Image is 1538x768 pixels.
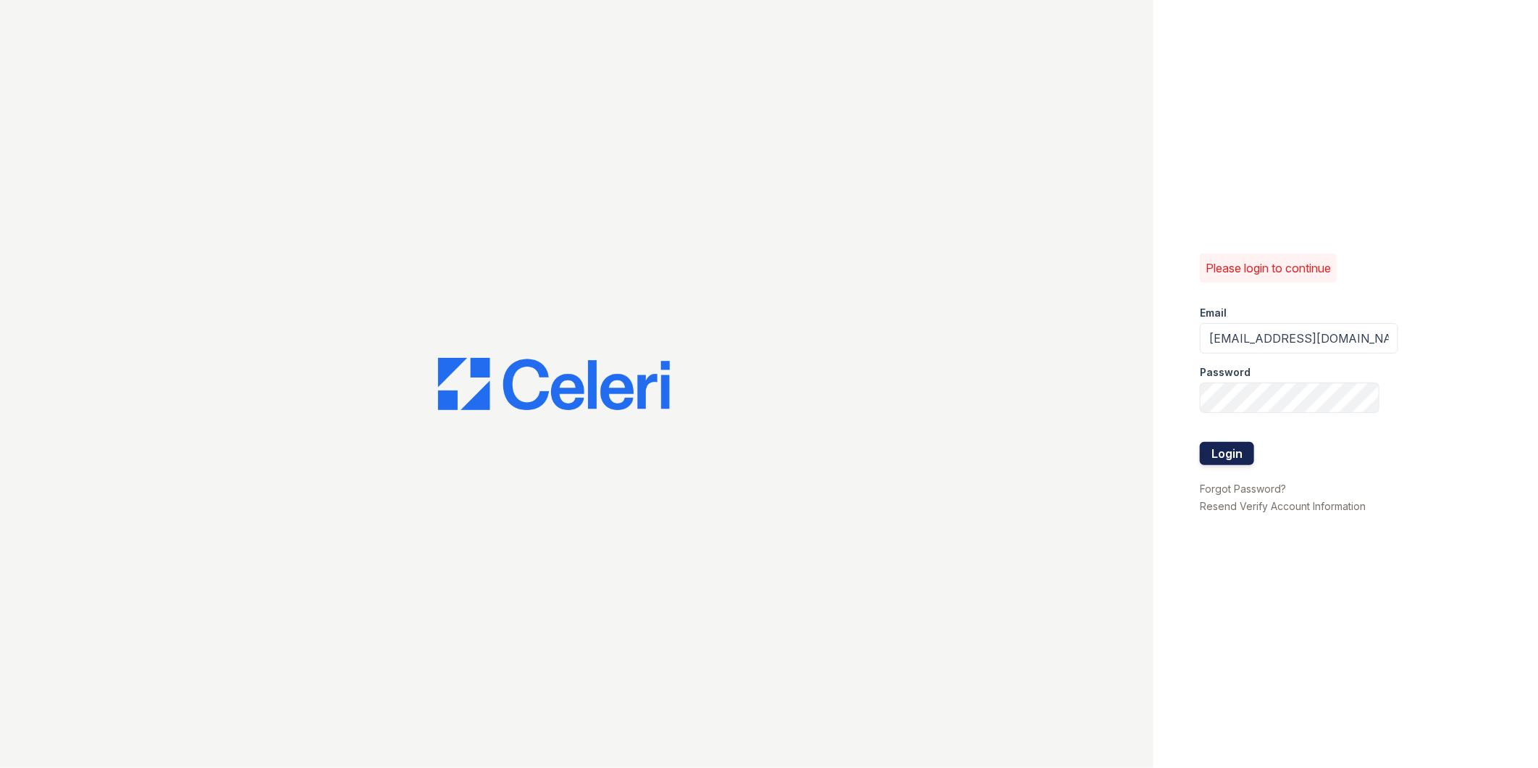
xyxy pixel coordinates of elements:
p: Please login to continue [1206,259,1331,277]
a: Forgot Password? [1200,483,1286,495]
button: Login [1200,442,1254,465]
label: Email [1200,306,1227,320]
img: CE_Logo_Blue-a8612792a0a2168367f1c8372b55b34899dd931a85d93a1a3d3e32e68fde9ad4.png [438,358,670,410]
label: Password [1200,365,1251,380]
a: Resend Verify Account Information [1200,500,1366,512]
